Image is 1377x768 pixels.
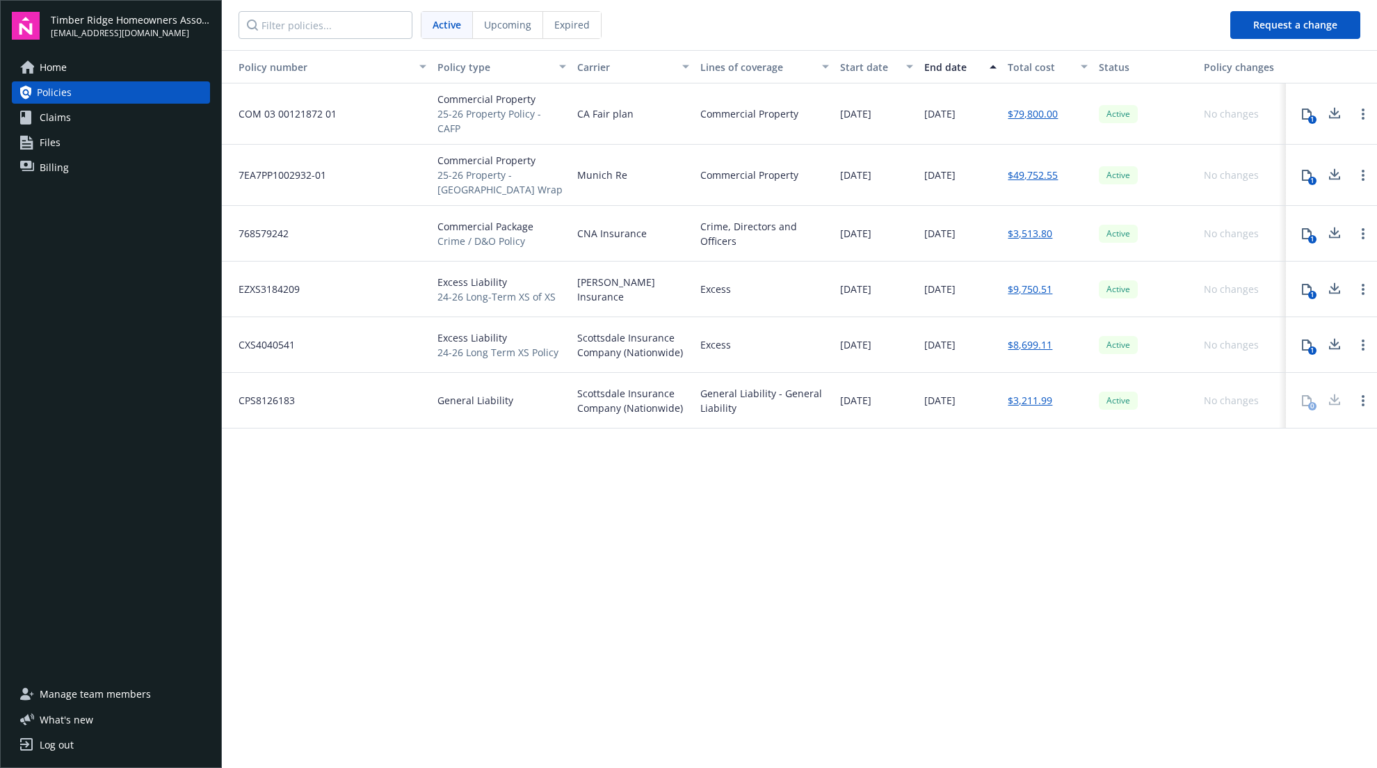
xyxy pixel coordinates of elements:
button: Policy type [432,50,572,83]
span: Policies [37,81,72,104]
div: Policy number [227,60,411,74]
span: Active [1104,339,1132,351]
span: Commercial Property [437,92,566,106]
a: Claims [12,106,210,129]
span: 7EA7PP1002932-01 [227,168,326,182]
a: Home [12,56,210,79]
span: 25-26 Property - [GEOGRAPHIC_DATA] Wrap [437,168,566,197]
div: No changes [1204,282,1259,296]
button: 1 [1293,275,1321,303]
span: Excess Liability [437,330,558,345]
div: No changes [1204,226,1259,241]
div: Policy changes [1204,60,1280,74]
img: navigator-logo.svg [12,12,40,40]
span: 24-26 Long-Term XS of XS [437,289,556,304]
a: Open options [1355,392,1371,409]
span: [EMAIL_ADDRESS][DOMAIN_NAME] [51,27,210,40]
div: Commercial Property [700,168,798,182]
a: $79,800.00 [1008,106,1058,121]
a: Files [12,131,210,154]
div: Lines of coverage [700,60,814,74]
button: Timber Ridge Homeowners Association[EMAIL_ADDRESS][DOMAIN_NAME] [51,12,210,40]
div: 1 [1308,346,1316,355]
div: Excess [700,282,731,296]
a: Open options [1355,281,1371,298]
div: No changes [1204,106,1259,121]
span: Active [1104,394,1132,407]
div: No changes [1204,393,1259,408]
div: No changes [1204,337,1259,352]
span: [DATE] [924,168,956,182]
input: Filter policies... [239,11,412,39]
a: Billing [12,157,210,179]
span: Active [1104,283,1132,296]
span: Billing [40,157,69,179]
span: [DATE] [924,106,956,121]
div: Excess [700,337,731,352]
span: 25-26 Property Policy - CAFP [437,106,566,136]
span: [DATE] [840,226,871,241]
a: Open options [1355,167,1371,184]
div: Status [1099,60,1193,74]
button: Total cost [1002,50,1093,83]
a: Open options [1355,337,1371,353]
span: Munich Re [577,168,627,182]
a: Open options [1355,225,1371,242]
button: 1 [1293,161,1321,189]
span: Active [1104,227,1132,240]
a: $49,752.55 [1008,168,1058,182]
span: COM 03 00121872 01 [227,106,337,121]
span: Active [1104,108,1132,120]
span: CNA Insurance [577,226,647,241]
span: [DATE] [840,337,871,352]
span: [DATE] [840,106,871,121]
div: Policy type [437,60,551,74]
div: Commercial Property [700,106,798,121]
div: End date [924,60,982,74]
span: Active [433,17,461,32]
span: [DATE] [840,393,871,408]
span: Files [40,131,61,154]
span: Commercial Property [437,153,566,168]
span: [DATE] [840,282,871,296]
button: 1 [1293,331,1321,359]
div: 1 [1308,235,1316,243]
span: Commercial Package [437,219,533,234]
span: Timber Ridge Homeowners Association [51,13,210,27]
span: Claims [40,106,71,129]
span: Expired [554,17,590,32]
div: Carrier [577,60,673,74]
div: Total cost [1008,60,1072,74]
span: Excess Liability [437,275,556,289]
button: End date [919,50,1003,83]
span: [DATE] [924,226,956,241]
div: General Liability - General Liability [700,386,829,415]
span: 768579242 [227,226,289,241]
a: $9,750.51 [1008,282,1052,296]
span: Upcoming [484,17,531,32]
a: $3,513.80 [1008,226,1052,241]
span: CPS8126183 [227,393,295,408]
span: [DATE] [840,168,871,182]
button: Request a change [1230,11,1360,39]
span: [DATE] [924,337,956,352]
span: [DATE] [924,282,956,296]
span: CA Fair plan [577,106,634,121]
span: Crime / D&O Policy [437,234,533,248]
span: Home [40,56,67,79]
button: Start date [835,50,919,83]
div: 1 [1308,291,1316,299]
button: Status [1093,50,1198,83]
div: 1 [1308,177,1316,185]
span: [PERSON_NAME] Insurance [577,275,688,304]
span: CXS4040541 [227,337,295,352]
span: EZXS3184209 [227,282,300,296]
div: Toggle SortBy [227,60,411,74]
button: Lines of coverage [695,50,835,83]
button: Carrier [572,50,694,83]
button: Policy changes [1198,50,1286,83]
span: Active [1104,169,1132,182]
a: $3,211.99 [1008,393,1052,408]
a: Open options [1355,106,1371,122]
span: Scottsdale Insurance Company (Nationwide) [577,330,688,360]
